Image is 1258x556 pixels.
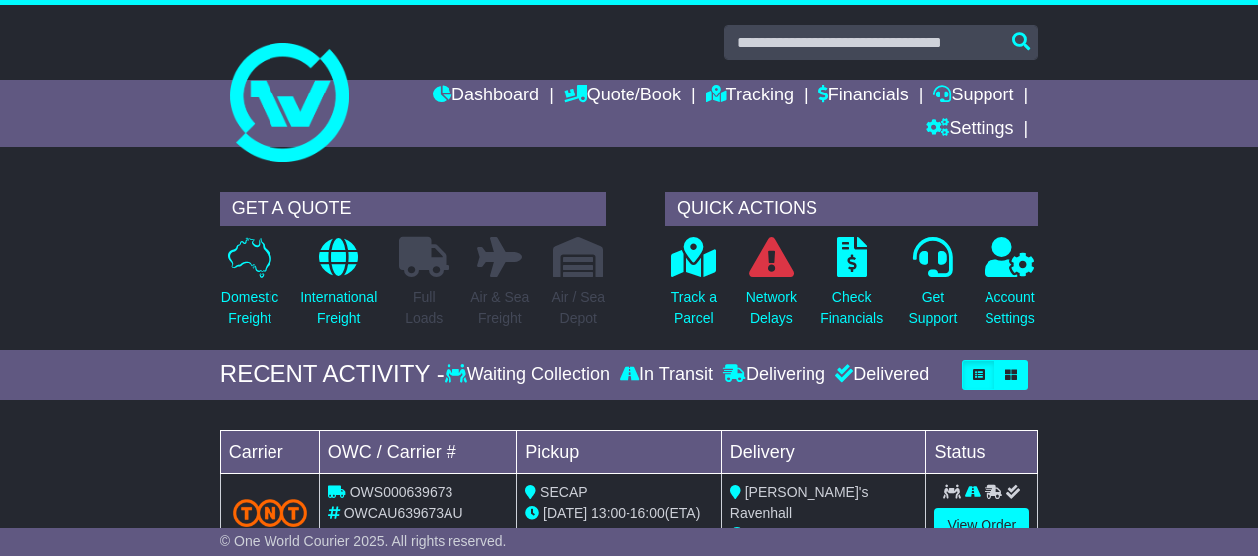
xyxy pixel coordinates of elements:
[319,430,516,473] td: OWC / Carrier #
[748,526,792,542] span: [DATE]
[721,430,926,473] td: Delivery
[670,236,718,340] a: Track aParcel
[908,287,957,329] p: Get Support
[220,360,445,389] div: RECENT ACTIVITY -
[445,364,615,386] div: Waiting Collection
[907,236,958,340] a: GetSupport
[830,364,929,386] div: Delivered
[220,236,279,340] a: DomesticFreight
[630,505,665,521] span: 16:00
[730,524,918,545] div: (ETA)
[746,287,797,329] p: Network Delays
[706,80,794,113] a: Tracking
[344,505,463,521] span: OWCAU639673AU
[233,499,307,526] img: TNT_Domestic.png
[564,80,681,113] a: Quote/Book
[220,430,319,473] td: Carrier
[220,533,507,549] span: © One World Courier 2025. All rights reserved.
[926,113,1013,147] a: Settings
[665,192,1038,226] div: QUICK ACTIONS
[470,287,529,329] p: Air & Sea Freight
[934,508,1029,543] a: View Order
[299,236,378,340] a: InternationalFreight
[591,505,626,521] span: 13:00
[718,364,830,386] div: Delivering
[517,430,722,473] td: Pickup
[220,192,606,226] div: GET A QUOTE
[933,80,1013,113] a: Support
[985,287,1035,329] p: Account Settings
[984,236,1036,340] a: AccountSettings
[300,287,377,329] p: International Freight
[818,80,909,113] a: Financials
[399,287,449,329] p: Full Loads
[525,503,713,524] div: - (ETA)
[745,236,798,340] a: NetworkDelays
[221,287,278,329] p: Domestic Freight
[540,484,587,500] span: SECAP
[730,484,869,521] span: [PERSON_NAME]'s Ravenhall
[551,287,605,329] p: Air / Sea Depot
[433,80,539,113] a: Dashboard
[796,526,830,542] span: 17:00
[819,236,884,340] a: CheckFinancials
[671,287,717,329] p: Track a Parcel
[926,430,1038,473] td: Status
[543,505,587,521] span: [DATE]
[350,484,453,500] span: OWS000639673
[615,364,718,386] div: In Transit
[820,287,883,329] p: Check Financials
